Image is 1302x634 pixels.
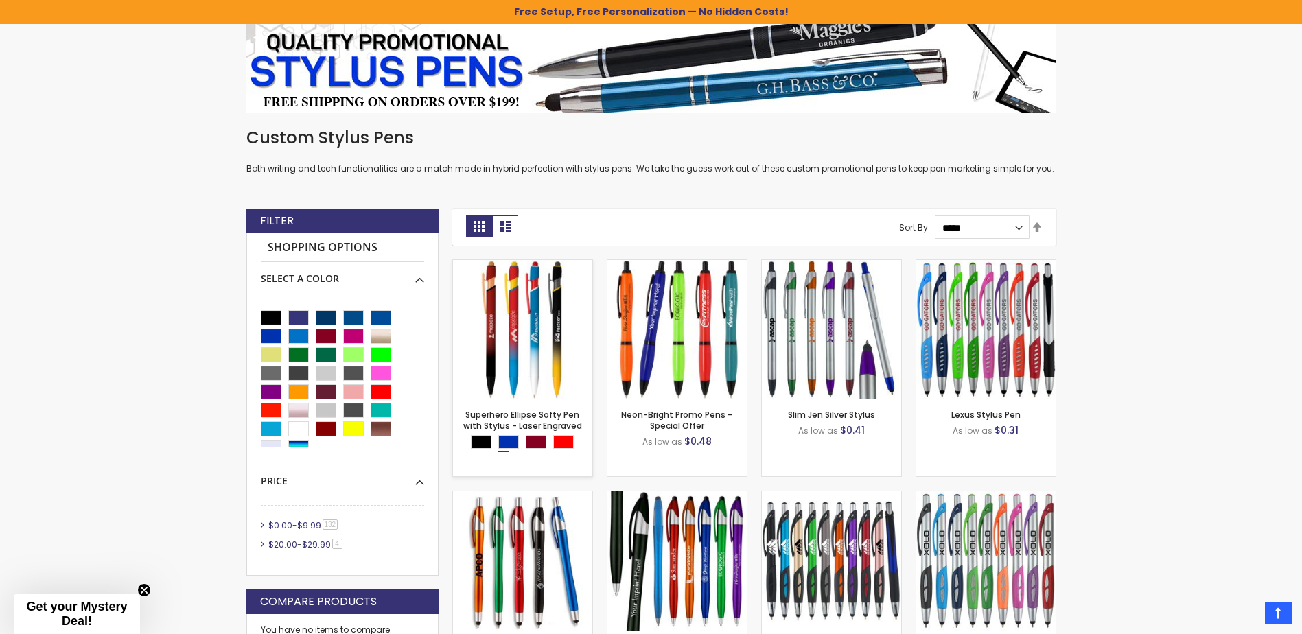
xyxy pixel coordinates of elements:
[951,409,1021,421] a: Lexus Stylus Pen
[453,260,592,399] img: Superhero Ellipse Softy Pen with Stylus - Laser Engraved
[137,583,151,597] button: Close teaser
[798,425,838,436] span: As low as
[246,127,1056,149] h1: Custom Stylus Pens
[260,594,377,609] strong: Compare Products
[607,260,747,399] img: Neon-Bright Promo Pens - Special Offer
[684,434,712,448] span: $0.48
[26,600,127,628] span: Get your Mystery Deal!
[899,222,928,233] label: Sort By
[995,423,1019,437] span: $0.31
[953,425,992,436] span: As low as
[607,259,747,271] a: Neon-Bright Promo Pens - Special Offer
[762,491,901,502] a: Boston Stylus Pen
[607,491,747,631] img: TouchWrite Query Stylus Pen
[621,409,732,432] a: Neon-Bright Promo Pens - Special Offer
[788,409,875,421] a: Slim Jen Silver Stylus
[246,127,1056,174] div: Both writing and tech functionalities are a match made in hybrid perfection with stylus pens. We ...
[916,260,1056,399] img: Lexus Stylus Pen
[916,259,1056,271] a: Lexus Stylus Pen
[1189,597,1302,634] iframe: Google Customer Reviews
[261,465,424,488] div: Price
[762,259,901,271] a: Slim Jen Silver Stylus
[14,594,140,634] div: Get your Mystery Deal!Close teaser
[607,491,747,502] a: TouchWrite Query Stylus Pen
[261,233,424,263] strong: Shopping Options
[916,491,1056,502] a: Boston Silver Stylus Pen
[323,519,338,530] span: 132
[265,539,347,550] a: $20.00-$29.994
[453,491,592,502] a: Promotional iSlimster Stylus Click Pen
[260,213,294,228] strong: Filter
[916,491,1056,631] img: Boston Silver Stylus Pen
[840,423,865,437] span: $0.41
[453,259,592,271] a: Superhero Ellipse Softy Pen with Stylus - Laser Engraved
[471,435,491,449] div: Black
[261,262,424,285] div: Select A Color
[466,215,492,237] strong: Grid
[268,519,292,531] span: $0.00
[302,539,331,550] span: $29.99
[526,435,546,449] div: Burgundy
[297,519,321,531] span: $9.99
[762,260,901,399] img: Slim Jen Silver Stylus
[268,539,297,550] span: $20.00
[246,7,1056,113] img: Stylus Pens
[463,409,582,432] a: Superhero Ellipse Softy Pen with Stylus - Laser Engraved
[553,435,574,449] div: Red
[453,491,592,631] img: Promotional iSlimster Stylus Click Pen
[332,539,342,549] span: 4
[642,436,682,447] span: As low as
[498,435,519,449] div: Blue
[265,519,343,531] a: $0.00-$9.99132
[762,491,901,631] img: Boston Stylus Pen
